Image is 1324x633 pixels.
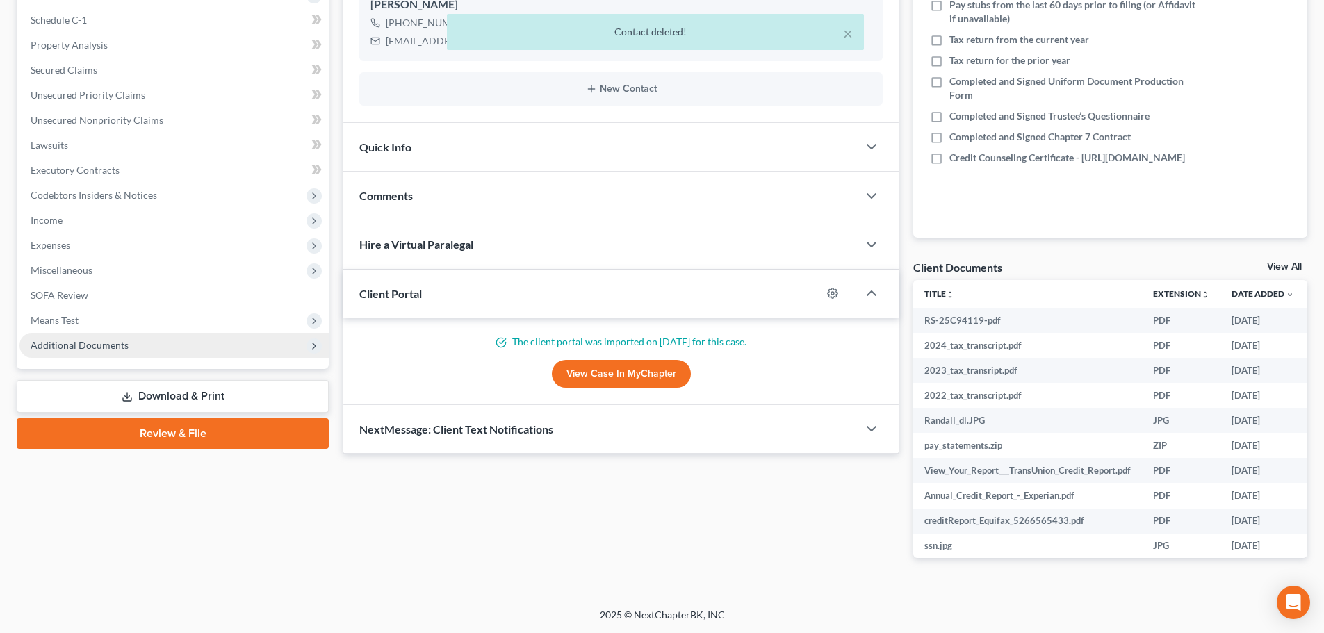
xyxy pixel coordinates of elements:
[359,238,473,251] span: Hire a Virtual Paralegal
[31,89,145,101] span: Unsecured Priority Claims
[1220,383,1305,408] td: [DATE]
[1142,509,1220,534] td: PDF
[1220,534,1305,559] td: [DATE]
[1142,408,1220,433] td: JPG
[1267,262,1302,272] a: View All
[1220,358,1305,383] td: [DATE]
[17,380,329,413] a: Download & Print
[31,189,157,201] span: Codebtors Insiders & Notices
[913,433,1142,458] td: pay_statements.zip
[31,164,120,176] span: Executory Contracts
[31,239,70,251] span: Expenses
[359,287,422,300] span: Client Portal
[1142,358,1220,383] td: PDF
[1142,433,1220,458] td: ZIP
[1220,308,1305,333] td: [DATE]
[913,333,1142,358] td: 2024_tax_transcript.pdf
[1220,509,1305,534] td: [DATE]
[924,288,954,299] a: Titleunfold_more
[1142,383,1220,408] td: PDF
[913,408,1142,433] td: Randall_dl.JPG
[913,458,1142,483] td: View_Your_Report___TransUnion_Credit_Report.pdf
[19,133,329,158] a: Lawsuits
[1277,586,1310,619] div: Open Intercom Messenger
[949,151,1185,165] span: Credit Counseling Certificate - [URL][DOMAIN_NAME]
[1142,458,1220,483] td: PDF
[359,335,883,349] p: The client portal was imported on [DATE] for this case.
[1201,290,1209,299] i: unfold_more
[19,158,329,183] a: Executory Contracts
[19,83,329,108] a: Unsecured Priority Claims
[552,360,691,388] a: View Case in MyChapter
[843,25,853,42] button: ×
[266,608,1059,633] div: 2025 © NextChapterBK, INC
[370,83,872,94] button: New Contact
[913,260,1002,274] div: Client Documents
[19,108,329,133] a: Unsecured Nonpriority Claims
[949,74,1197,102] span: Completed and Signed Uniform Document Production Form
[359,140,411,154] span: Quick Info
[913,358,1142,383] td: 2023_tax_transript.pdf
[949,54,1070,67] span: Tax return for the prior year
[359,189,413,202] span: Comments
[1220,458,1305,483] td: [DATE]
[31,114,163,126] span: Unsecured Nonpriority Claims
[1286,290,1294,299] i: expand_more
[31,314,79,326] span: Means Test
[359,422,553,436] span: NextMessage: Client Text Notifications
[1142,308,1220,333] td: PDF
[1142,333,1220,358] td: PDF
[1220,408,1305,433] td: [DATE]
[1142,534,1220,559] td: JPG
[913,383,1142,408] td: 2022_tax_transcript.pdf
[949,109,1150,123] span: Completed and Signed Trustee’s Questionnaire
[913,483,1142,508] td: Annual_Credit_Report_-_Experian.pdf
[949,130,1131,144] span: Completed and Signed Chapter 7 Contract
[31,64,97,76] span: Secured Claims
[31,139,68,151] span: Lawsuits
[1220,483,1305,508] td: [DATE]
[913,534,1142,559] td: ssn.jpg
[946,290,954,299] i: unfold_more
[1220,433,1305,458] td: [DATE]
[1153,288,1209,299] a: Extensionunfold_more
[31,289,88,301] span: SOFA Review
[19,8,329,33] a: Schedule C-1
[913,509,1142,534] td: creditReport_Equifax_5266565433.pdf
[17,418,329,449] a: Review & File
[1232,288,1294,299] a: Date Added expand_more
[1142,483,1220,508] td: PDF
[31,214,63,226] span: Income
[19,283,329,308] a: SOFA Review
[19,58,329,83] a: Secured Claims
[31,339,129,351] span: Additional Documents
[31,264,92,276] span: Miscellaneous
[1220,333,1305,358] td: [DATE]
[913,308,1142,333] td: RS-25C94119-pdf
[458,25,853,39] div: Contact deleted!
